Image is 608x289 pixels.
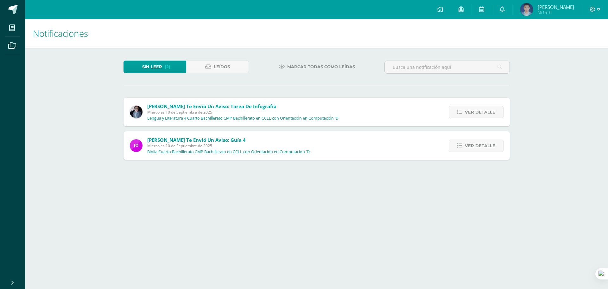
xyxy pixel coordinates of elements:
[147,137,246,143] span: [PERSON_NAME] te envió un aviso: Guía 4
[147,149,311,154] p: Biblia Cuarto Bachillerato CMP Bachillerato en CCLL con Orientación en Computación 'D'
[465,106,495,118] span: Ver detalle
[186,61,249,73] a: Leídos
[142,61,162,73] span: Sin leer
[147,143,311,148] span: Miércoles 10 de Septiembre de 2025
[465,140,495,152] span: Ver detalle
[130,139,142,152] img: 6614adf7432e56e5c9e182f11abb21f1.png
[287,61,355,73] span: Marcar todas como leídas
[520,3,533,16] img: dee60735fc6276be8208edd3a9998d1c.png
[538,10,574,15] span: Mi Perfil
[147,109,339,115] span: Miércoles 10 de Septiembre de 2025
[271,61,363,73] a: Marcar todas como leídas
[538,4,574,10] span: [PERSON_NAME]
[147,116,339,121] p: Lengua y Literatura 4 Cuarto Bachillerato CMP Bachillerato en CCLL con Orientación en Computación...
[33,27,88,39] span: Notificaciones
[147,103,276,109] span: [PERSON_NAME] te envió un aviso: Tarea de Infografía
[214,61,230,73] span: Leídos
[130,106,142,118] img: 702136d6d401d1cd4ce1c6f6778c2e49.png
[123,61,186,73] a: Sin leer(2)
[385,61,510,73] input: Busca una notificación aquí
[165,61,170,73] span: (2)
